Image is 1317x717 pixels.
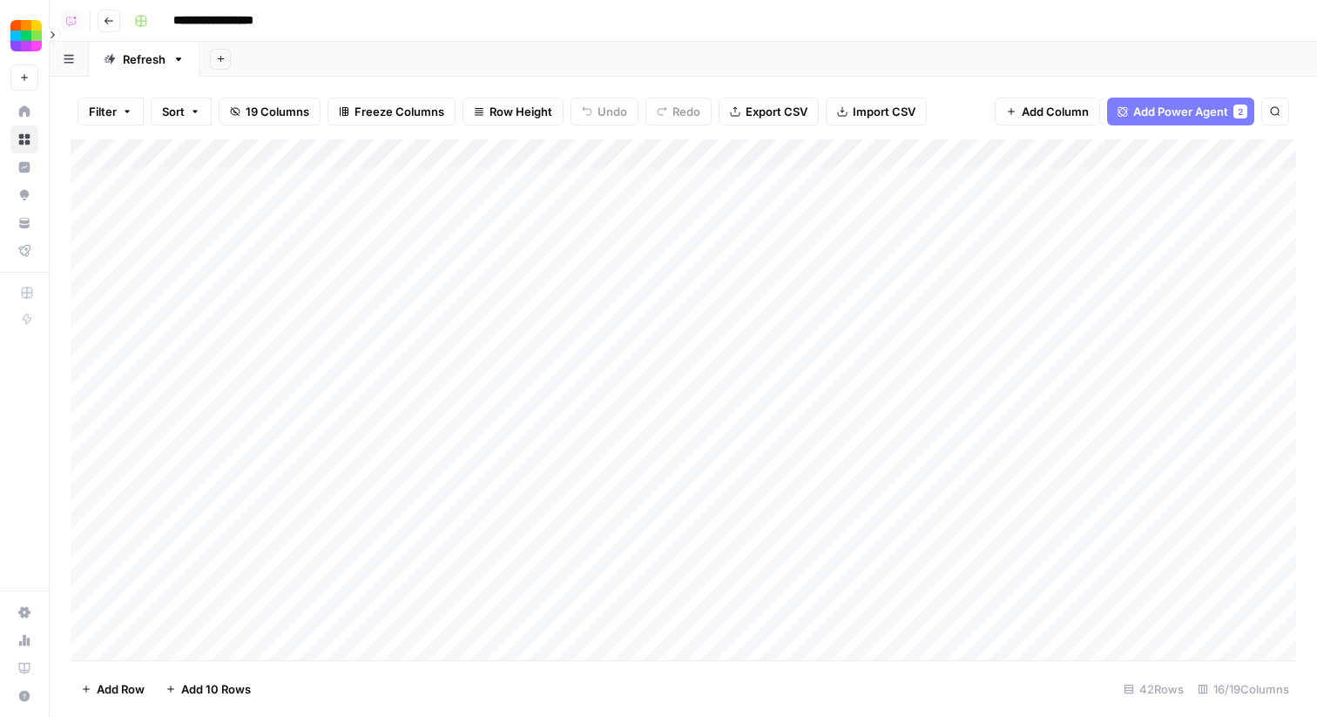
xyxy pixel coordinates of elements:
[672,103,700,120] span: Redo
[89,42,199,77] a: Refresh
[1238,105,1243,118] span: 2
[151,98,212,125] button: Sort
[746,103,807,120] span: Export CSV
[219,98,321,125] button: 19 Columns
[10,181,38,209] a: Opportunities
[1191,675,1296,703] div: 16/19 Columns
[826,98,927,125] button: Import CSV
[123,51,165,68] div: Refresh
[463,98,564,125] button: Row Height
[10,209,38,237] a: Your Data
[78,98,144,125] button: Filter
[598,103,627,120] span: Undo
[162,103,185,120] span: Sort
[71,675,155,703] button: Add Row
[10,14,38,57] button: Workspace: Smallpdf
[10,654,38,682] a: Learning Hub
[181,680,251,698] span: Add 10 Rows
[10,153,38,181] a: Insights
[10,626,38,654] a: Usage
[10,125,38,153] a: Browse
[719,98,819,125] button: Export CSV
[1233,105,1247,118] div: 2
[10,20,42,51] img: Smallpdf Logo
[571,98,638,125] button: Undo
[995,98,1100,125] button: Add Column
[853,103,915,120] span: Import CSV
[355,103,444,120] span: Freeze Columns
[89,103,117,120] span: Filter
[328,98,456,125] button: Freeze Columns
[1022,103,1089,120] span: Add Column
[10,682,38,710] button: Help + Support
[645,98,712,125] button: Redo
[10,237,38,265] a: Flightpath
[10,98,38,125] a: Home
[1107,98,1254,125] button: Add Power Agent2
[1117,675,1191,703] div: 42 Rows
[97,680,145,698] span: Add Row
[246,103,309,120] span: 19 Columns
[1133,103,1228,120] span: Add Power Agent
[10,599,38,626] a: Settings
[155,675,261,703] button: Add 10 Rows
[490,103,552,120] span: Row Height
